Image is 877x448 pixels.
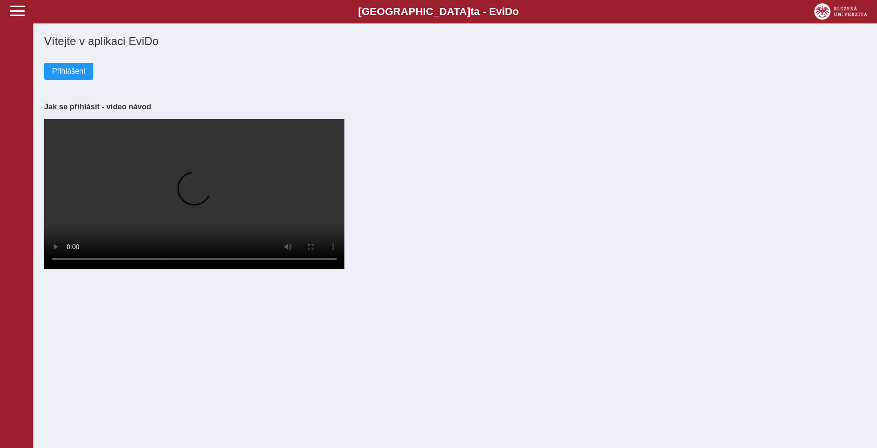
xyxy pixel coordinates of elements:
[44,63,93,80] button: Přihlášení
[44,102,866,111] h3: Jak se přihlásit - video návod
[44,35,866,48] h1: Vítejte v aplikaci EviDo
[512,6,519,17] span: o
[505,6,512,17] span: D
[814,3,867,20] img: logo_web_su.png
[44,119,344,269] video: Your browser does not support the video tag.
[28,6,849,18] b: [GEOGRAPHIC_DATA] a - Evi
[52,67,85,76] span: Přihlášení
[470,6,473,17] span: t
